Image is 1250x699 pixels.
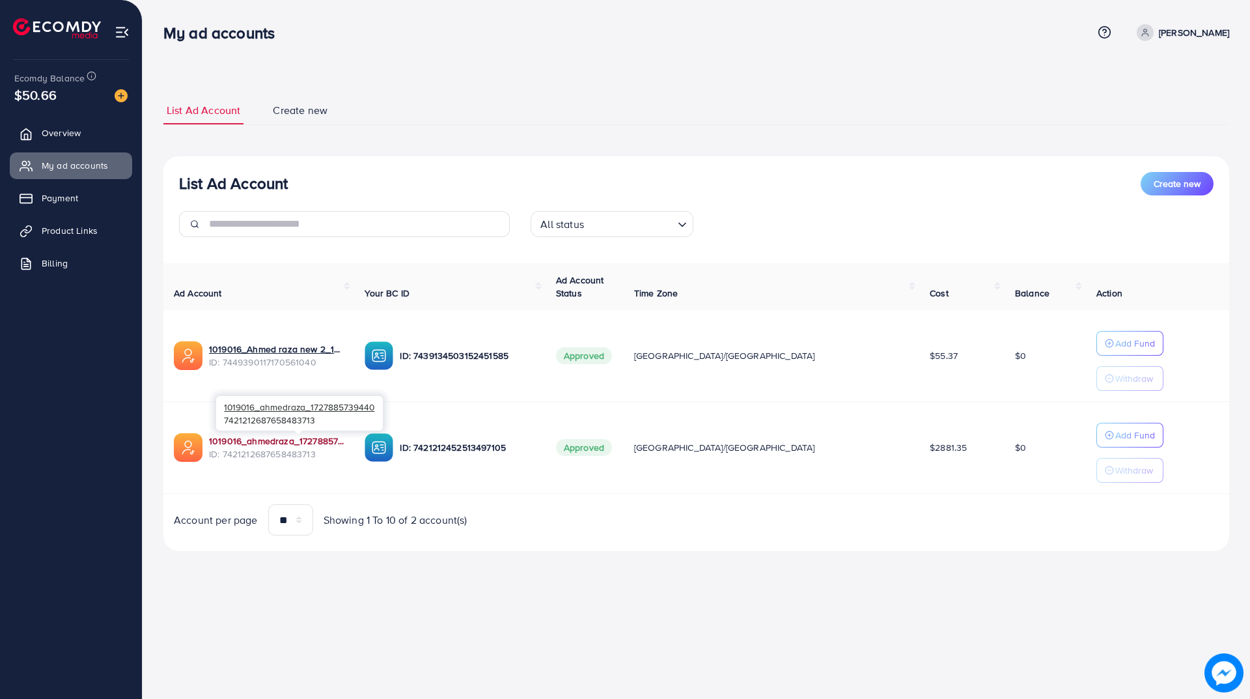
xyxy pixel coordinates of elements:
span: $0 [1015,349,1026,362]
img: ic-ads-acc.e4c84228.svg [174,433,202,462]
img: menu [115,25,130,40]
span: Ad Account Status [556,274,604,300]
span: Time Zone [634,287,678,300]
p: Add Fund [1115,427,1155,443]
p: Add Fund [1115,335,1155,351]
span: $2881.35 [930,441,967,454]
span: Your BC ID [365,287,410,300]
p: ID: 7439134503152451585 [400,348,535,364]
img: ic-ba-acc.ded83a64.svg [365,433,393,462]
span: Ad Account [174,287,222,300]
span: Cost [930,287,949,300]
a: Product Links [10,218,132,244]
span: Approved [556,347,612,364]
span: ID: 7421212687658483713 [209,448,344,461]
h3: My ad accounts [163,23,285,42]
span: 1019016_ahmedraza_1727885739440 [224,401,374,413]
span: ID: 7449390117170561040 [209,356,344,369]
p: Withdraw [1115,371,1153,386]
span: [GEOGRAPHIC_DATA]/[GEOGRAPHIC_DATA] [634,441,815,454]
span: List Ad Account [167,103,240,118]
button: Withdraw [1096,458,1163,483]
p: Withdraw [1115,463,1153,478]
span: Account per page [174,513,258,528]
img: ic-ba-acc.ded83a64.svg [365,341,393,370]
a: 1019016_Ahmed raza new 2_1734446302370 [209,343,344,356]
p: [PERSON_NAME] [1159,25,1229,40]
button: Add Fund [1096,423,1163,448]
a: Overview [10,120,132,146]
p: ID: 7421212452513497105 [400,440,535,455]
span: All status [538,215,587,234]
div: Search for option [531,211,693,237]
img: ic-ads-acc.e4c84228.svg [174,341,202,370]
button: Withdraw [1096,366,1163,391]
div: <span class='underline'>1019016_Ahmed raza new 2_1734446302370</span></br>7449390117170561040 [209,343,344,369]
button: Create new [1141,172,1214,195]
span: Payment [42,192,78,205]
span: My ad accounts [42,159,108,172]
span: Product Links [42,224,98,237]
a: [PERSON_NAME] [1132,24,1229,41]
span: [GEOGRAPHIC_DATA]/[GEOGRAPHIC_DATA] [634,349,815,362]
span: Create new [1154,177,1201,190]
span: $0 [1015,441,1026,454]
span: Balance [1015,287,1049,300]
span: Billing [42,257,68,270]
input: Search for option [588,212,673,234]
img: image [1204,653,1243,692]
div: 7421212687658483713 [216,396,383,431]
h3: List Ad Account [179,174,288,193]
a: 1019016_ahmedraza_1727885739440 [209,435,344,448]
a: Billing [10,250,132,276]
a: Payment [10,185,132,211]
span: Ecomdy Balance [14,72,85,85]
span: Create new [273,103,327,118]
img: logo [13,18,101,38]
span: $55.37 [930,349,958,362]
a: My ad accounts [10,152,132,178]
span: Overview [42,126,81,139]
span: $50.66 [14,85,57,104]
span: Approved [556,439,612,456]
button: Add Fund [1096,331,1163,356]
span: Showing 1 To 10 of 2 account(s) [324,513,467,528]
img: image [115,89,128,102]
span: Action [1096,287,1122,300]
